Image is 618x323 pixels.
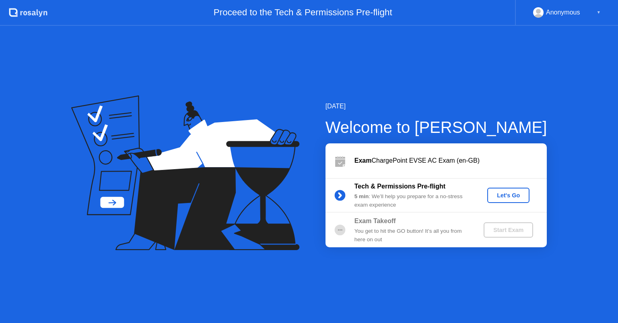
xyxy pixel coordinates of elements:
[354,157,372,164] b: Exam
[487,188,529,203] button: Let's Go
[354,183,445,190] b: Tech & Permissions Pre-flight
[546,7,580,18] div: Anonymous
[354,193,369,199] b: 5 min
[487,227,530,233] div: Start Exam
[597,7,601,18] div: ▼
[325,101,547,111] div: [DATE]
[354,227,470,244] div: You get to hit the GO button! It’s all you from here on out
[354,156,547,166] div: ChargePoint EVSE AC Exam (en-GB)
[354,193,470,209] div: : We’ll help you prepare for a no-stress exam experience
[490,192,526,199] div: Let's Go
[484,222,533,238] button: Start Exam
[325,115,547,139] div: Welcome to [PERSON_NAME]
[354,217,396,224] b: Exam Takeoff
